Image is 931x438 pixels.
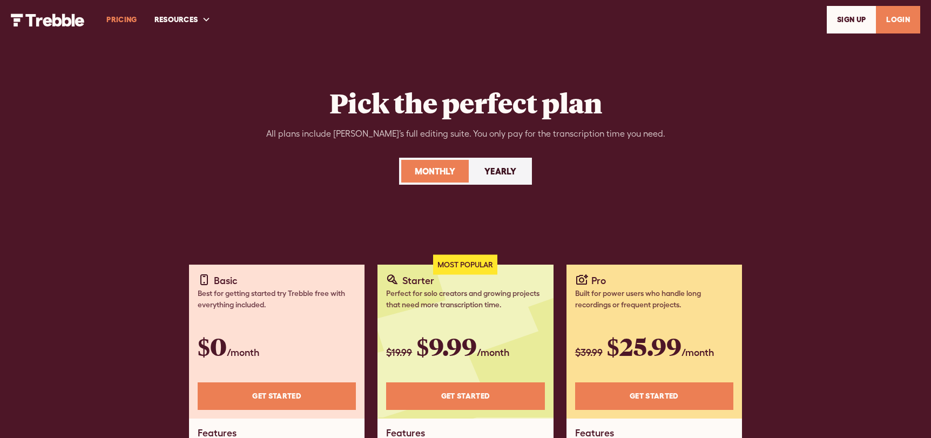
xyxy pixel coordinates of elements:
span: /month [477,347,509,358]
div: RESOURCES [154,14,198,25]
a: PRICING [98,1,145,38]
div: Best for getting started try Trebble free with everything included. [198,288,356,311]
span: $25.99 [607,330,682,362]
span: $39.99 [575,347,603,358]
div: Basic [214,273,238,288]
span: $0 [198,330,227,362]
a: SIGn UP [827,6,876,33]
img: Trebble Logo - AI Podcast Editor [11,14,85,26]
div: Built for power users who handle long recordings or frequent projects. [575,288,733,311]
a: Get STARTED [198,382,356,410]
div: All plans include [PERSON_NAME]’s full editing suite. You only pay for the transcription time you... [266,127,665,140]
a: Monthly [401,160,469,183]
div: Most Popular [433,255,497,275]
span: /month [682,347,714,358]
div: Yearly [484,165,516,178]
h2: Pick the perfect plan [329,86,602,119]
a: Yearly [471,160,530,183]
span: $9.99 [416,330,477,362]
a: home [11,12,85,26]
div: RESOURCES [146,1,220,38]
span: $19.99 [386,347,412,358]
div: Monthly [415,165,455,178]
a: Get STARTED [386,382,544,410]
div: Pro [591,273,606,288]
a: LOGIN [876,6,920,33]
a: Get STARTED [575,382,733,410]
div: Perfect for solo creators and growing projects that need more transcription time. [386,288,544,311]
span: /month [227,347,259,358]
